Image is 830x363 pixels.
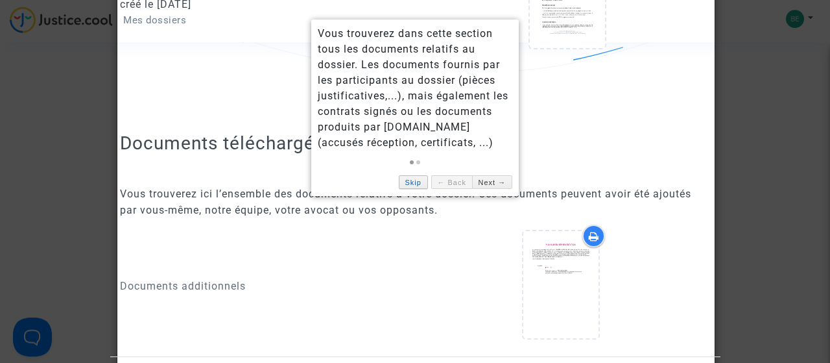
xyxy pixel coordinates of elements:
[399,175,428,189] a: Skip
[120,132,711,155] h2: Documents téléchargés
[120,188,691,216] span: Vous trouverez ici l’ensemble des documents relatifs à votre dossier. Ces documents peuvent avoir...
[318,26,512,151] div: Vous trouverez dans cette section tous les documents relatifs au dossier. Les documents fournis p...
[431,175,472,189] a: ← Back
[472,175,512,189] a: Next →
[120,278,406,294] p: Documents additionnels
